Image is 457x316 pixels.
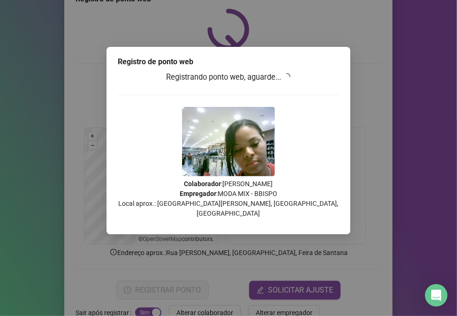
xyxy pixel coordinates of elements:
[425,284,448,307] div: Open Intercom Messenger
[184,180,221,188] strong: Colaborador
[182,107,275,176] img: Z
[118,71,339,83] h3: Registrando ponto web, aguarde...
[180,190,216,197] strong: Empregador
[118,179,339,218] p: : [PERSON_NAME] : MODA MIX - BBISPO Local aprox.: [GEOGRAPHIC_DATA][PERSON_NAME], [GEOGRAPHIC_DAT...
[118,56,339,68] div: Registro de ponto web
[283,73,290,81] span: loading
